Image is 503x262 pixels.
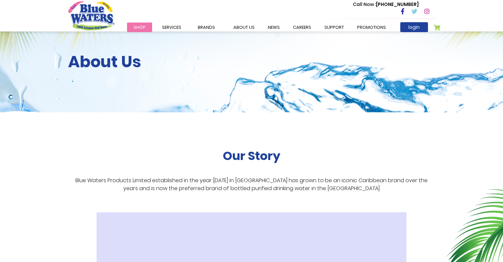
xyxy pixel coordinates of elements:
[162,24,181,30] span: Services
[351,23,393,32] a: Promotions
[318,23,351,32] a: support
[68,1,114,30] a: store logo
[223,149,280,163] h2: Our Story
[227,23,261,32] a: about us
[68,177,435,192] p: Blue Waters Products Limited established in the year [DATE] in [GEOGRAPHIC_DATA] has grown to be ...
[68,52,435,72] h2: About Us
[400,22,428,32] a: login
[261,23,286,32] a: News
[286,23,318,32] a: careers
[198,24,215,30] span: Brands
[353,1,419,8] p: [PHONE_NUMBER]
[134,24,146,30] span: Shop
[353,1,376,8] span: Call Now :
